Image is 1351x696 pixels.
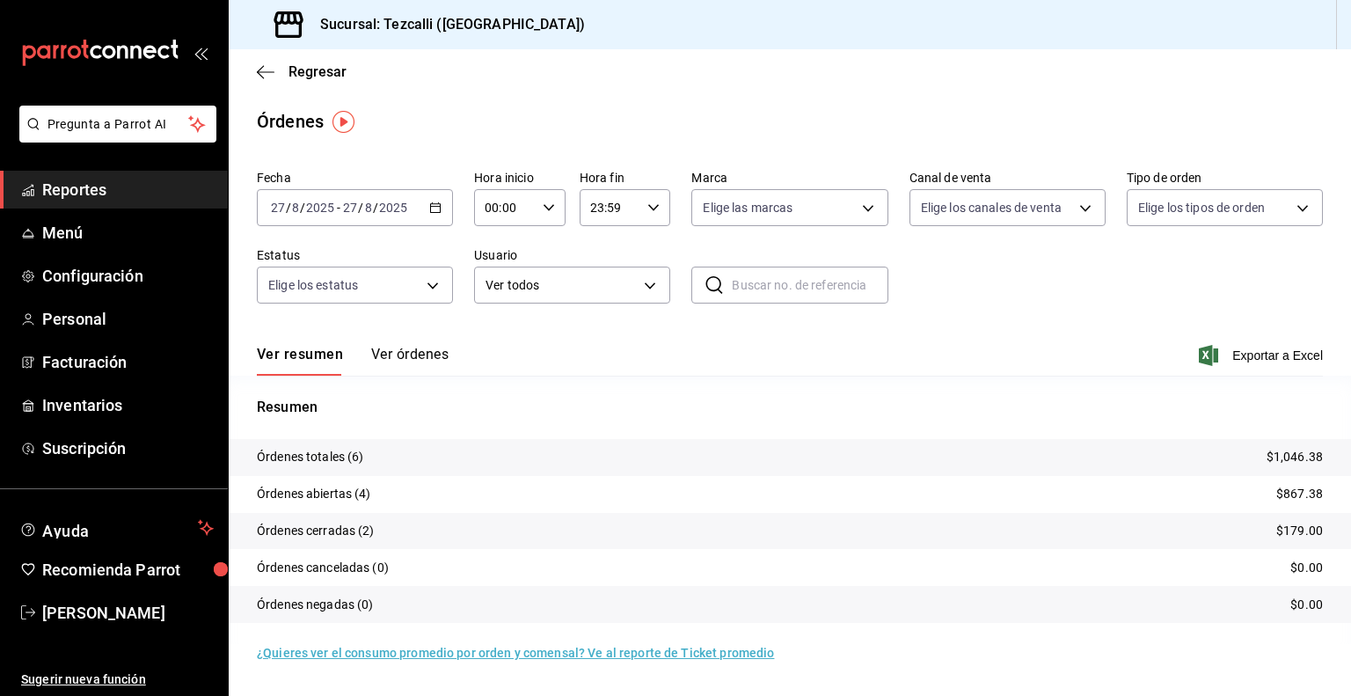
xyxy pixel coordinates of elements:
p: Órdenes negadas (0) [257,596,374,614]
span: Inventarios [42,393,214,417]
span: / [358,201,363,215]
span: Configuración [42,264,214,288]
label: Fecha [257,172,453,184]
p: Resumen [257,397,1323,418]
span: Elige los tipos de orden [1138,199,1265,216]
input: -- [364,201,373,215]
p: Órdenes cerradas (2) [257,522,375,540]
label: Usuario [474,249,670,261]
a: Pregunta a Parrot AI [12,128,216,146]
label: Estatus [257,249,453,261]
input: ---- [378,201,408,215]
span: Pregunta a Parrot AI [47,115,189,134]
button: open_drawer_menu [194,46,208,60]
input: -- [342,201,358,215]
input: ---- [305,201,335,215]
span: Facturación [42,350,214,374]
span: Recomienda Parrot [42,558,214,582]
p: Órdenes canceladas (0) [257,559,389,577]
label: Hora inicio [474,172,566,184]
span: Ayuda [42,517,191,538]
span: Suscripción [42,436,214,460]
p: Órdenes abiertas (4) [257,485,371,503]
p: $867.38 [1276,485,1323,503]
p: $0.00 [1290,559,1323,577]
button: Ver órdenes [371,346,449,376]
span: Ver todos [486,276,638,295]
div: Órdenes [257,108,324,135]
span: Elige las marcas [703,199,792,216]
button: Ver resumen [257,346,343,376]
p: $1,046.38 [1267,448,1323,466]
a: ¿Quieres ver el consumo promedio por orden y comensal? Ve al reporte de Ticket promedio [257,646,774,660]
span: Elige los canales de venta [921,199,1062,216]
span: - [337,201,340,215]
span: Regresar [288,63,347,80]
label: Hora fin [580,172,671,184]
button: Pregunta a Parrot AI [19,106,216,143]
button: Regresar [257,63,347,80]
input: -- [270,201,286,215]
input: Buscar no. de referencia [732,267,887,303]
button: Exportar a Excel [1202,345,1323,366]
h3: Sucursal: Tezcalli ([GEOGRAPHIC_DATA]) [306,14,585,35]
span: Reportes [42,178,214,201]
img: Tooltip marker [332,111,354,133]
span: / [300,201,305,215]
label: Canal de venta [909,172,1106,184]
div: navigation tabs [257,346,449,376]
span: Personal [42,307,214,331]
span: Elige los estatus [268,276,358,294]
span: Sugerir nueva función [21,670,214,689]
label: Marca [691,172,887,184]
span: / [286,201,291,215]
label: Tipo de orden [1127,172,1323,184]
p: $0.00 [1290,596,1323,614]
p: Órdenes totales (6) [257,448,364,466]
span: [PERSON_NAME] [42,601,214,625]
p: $179.00 [1276,522,1323,540]
span: / [373,201,378,215]
span: Menú [42,221,214,245]
input: -- [291,201,300,215]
